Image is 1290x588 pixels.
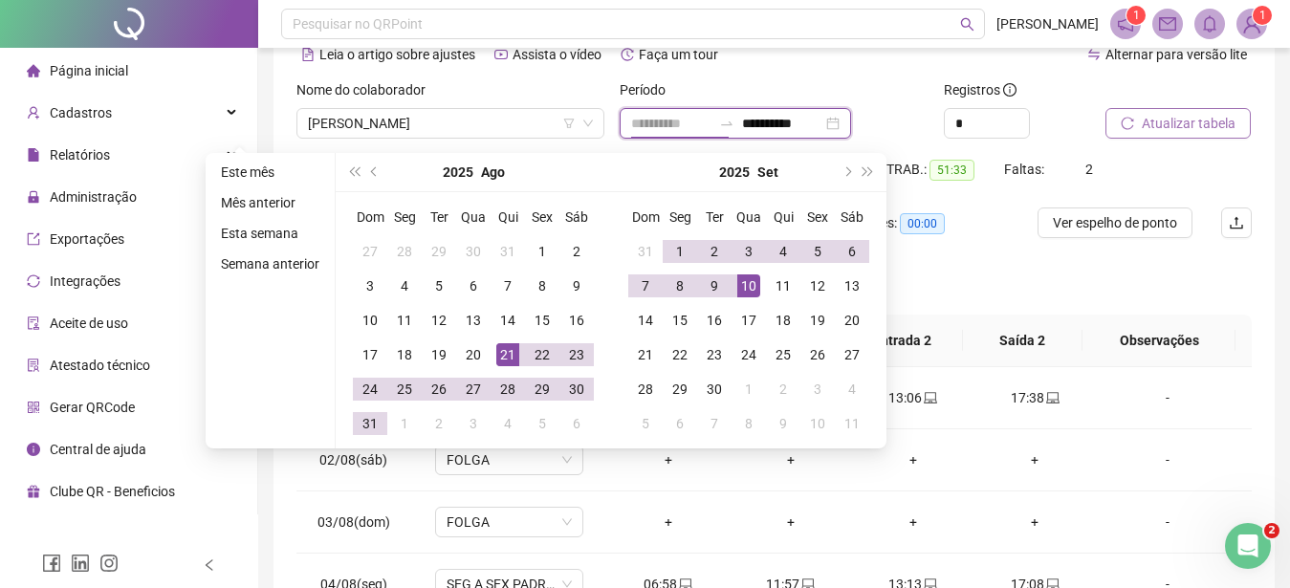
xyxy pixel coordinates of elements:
th: Qua [732,200,766,234]
span: instagram [99,554,119,573]
td: 2025-09-25 [766,338,800,372]
div: 2 [703,240,726,263]
td: 2025-09-01 [663,234,697,269]
div: 11 [393,309,416,332]
div: 10 [737,274,760,297]
span: search [960,17,974,32]
td: 2025-09-27 [835,338,869,372]
td: 2025-09-03 [732,234,766,269]
td: 2025-09-06 [559,406,594,441]
div: 14 [634,309,657,332]
div: 10 [806,412,829,435]
div: 31 [634,240,657,263]
div: + [867,512,959,533]
td: 2025-09-28 [628,372,663,406]
div: 4 [841,378,864,401]
div: + [990,512,1082,533]
td: 2025-08-03 [353,269,387,303]
div: 12 [427,309,450,332]
td: 2025-07-31 [491,234,525,269]
button: super-next-year [858,153,879,191]
td: 2025-08-25 [387,372,422,406]
span: Leia o artigo sobre ajustes [319,47,475,62]
div: H. TRAB.: [870,159,1004,181]
td: 2025-09-23 [697,338,732,372]
div: 2 [427,412,450,435]
td: 2025-09-03 [456,406,491,441]
th: Sex [525,200,559,234]
div: 16 [703,309,726,332]
div: 25 [772,343,795,366]
button: super-prev-year [343,153,364,191]
th: Entrada 2 [842,315,963,367]
div: 28 [496,378,519,401]
div: 17:38 [990,387,1082,408]
button: Ver espelho de ponto [1038,207,1192,238]
div: 1 [737,378,760,401]
span: user-add [27,106,40,120]
button: Atualizar tabela [1105,108,1251,139]
td: 2025-08-11 [387,303,422,338]
div: 6 [565,412,588,435]
span: lock [27,190,40,204]
div: 5 [806,240,829,263]
td: 2025-08-05 [422,269,456,303]
div: 21 [634,343,657,366]
div: 29 [668,378,691,401]
span: laptop [1044,391,1060,404]
li: Este mês [213,161,327,184]
div: 9 [565,274,588,297]
span: Relatórios [50,147,110,163]
div: 17 [359,343,382,366]
td: 2025-10-03 [800,372,835,406]
span: 2 [1085,162,1093,177]
td: 2025-07-29 [422,234,456,269]
td: 2025-08-19 [422,338,456,372]
div: 19 [806,309,829,332]
td: 2025-09-02 [422,406,456,441]
td: 2025-09-01 [387,406,422,441]
span: Atestado técnico [50,358,150,373]
div: - [1111,387,1224,408]
td: 2025-08-09 [559,269,594,303]
td: 2025-09-04 [491,406,525,441]
td: 2025-08-12 [422,303,456,338]
span: Assista o vídeo [513,47,601,62]
div: 6 [462,274,485,297]
div: 22 [531,343,554,366]
span: Administração [50,189,137,205]
td: 2025-09-13 [835,269,869,303]
th: Sáb [559,200,594,234]
span: down [582,118,594,129]
th: Seg [387,200,422,234]
span: notification [1117,15,1134,33]
td: 2025-08-04 [387,269,422,303]
td: 2025-09-09 [697,269,732,303]
label: Nome do colaborador [296,79,438,100]
div: 3 [359,274,382,297]
td: 2025-10-07 [697,406,732,441]
th: Dom [628,200,663,234]
span: swap-right [719,116,734,131]
div: 28 [634,378,657,401]
td: 2025-08-24 [353,372,387,406]
button: next-year [836,153,857,191]
span: Página inicial [50,63,128,78]
div: 18 [772,309,795,332]
th: Observações [1082,315,1235,367]
button: month panel [481,153,505,191]
span: mail [1159,15,1176,33]
div: 8 [668,274,691,297]
th: Sáb [835,200,869,234]
td: 2025-10-02 [766,372,800,406]
div: 7 [703,412,726,435]
td: 2025-09-11 [766,269,800,303]
sup: 1 [1126,6,1146,25]
td: 2025-08-31 [628,234,663,269]
td: 2025-08-26 [422,372,456,406]
div: + [867,449,959,470]
div: - [1111,512,1224,533]
td: 2025-10-11 [835,406,869,441]
th: Saída 2 [963,315,1083,367]
td: 2025-08-10 [353,303,387,338]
